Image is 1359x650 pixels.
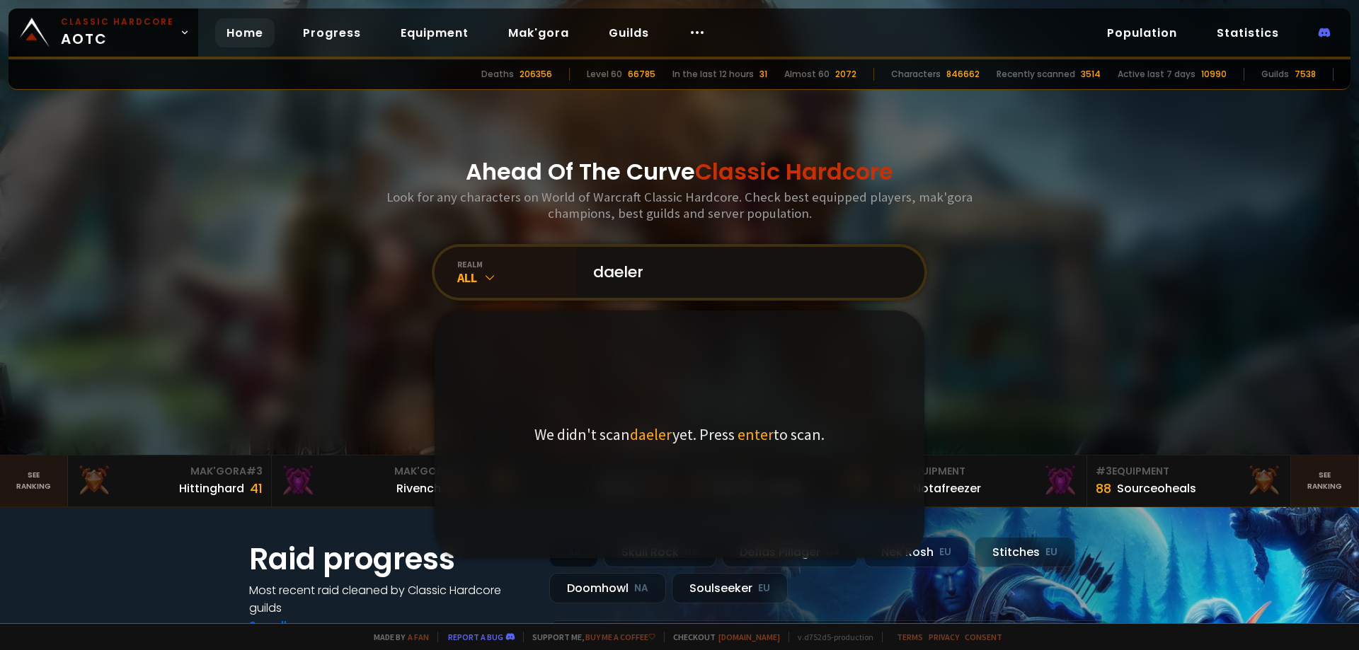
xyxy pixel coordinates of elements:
small: EU [939,545,951,559]
div: 846662 [946,68,980,81]
div: Equipment [892,464,1078,479]
a: Buy me a coffee [585,632,655,642]
h1: Ahead Of The Curve [466,155,893,189]
div: 206356 [520,68,552,81]
div: In the last 12 hours [672,68,754,81]
a: See all progress [249,617,341,634]
h3: Look for any characters on World of Warcraft Classic Hardcore. Check best equipped players, mak'g... [381,189,978,221]
a: Guilds [597,18,660,47]
a: Consent [965,632,1002,642]
span: # 3 [1096,464,1112,478]
div: 3514 [1081,68,1101,81]
span: Made by [365,632,429,642]
div: 88 [1096,479,1111,498]
small: EU [1045,545,1057,559]
a: Home [215,18,275,47]
div: Rivench [396,480,441,497]
input: Search a character... [585,247,907,298]
a: Mak'Gora#3Hittinghard41 [68,455,272,506]
span: Checkout [664,632,780,642]
div: Equipment [1096,464,1282,479]
span: Classic Hardcore [695,156,893,187]
a: [DOMAIN_NAME] [718,632,780,642]
div: Notafreezer [913,480,981,497]
a: #2Equipment88Notafreezer [883,455,1087,506]
h1: Raid progress [249,537,532,581]
div: Hittinghard [179,480,244,497]
div: Soulseeker [672,573,788,603]
small: Classic Hardcore [61,16,174,28]
a: Equipment [389,18,480,47]
small: EU [758,581,770,596]
div: 2072 [835,68,856,81]
span: # 3 [246,464,263,478]
a: Classic HardcoreAOTC [8,8,198,57]
div: 31 [759,68,767,81]
a: Population [1096,18,1188,47]
div: 7538 [1295,68,1316,81]
a: Mak'Gora#2Rivench100 [272,455,476,506]
div: Nek'Rosh [864,537,969,567]
span: AOTC [61,16,174,50]
div: Level 60 [587,68,622,81]
div: Guilds [1261,68,1289,81]
a: Statistics [1205,18,1290,47]
a: Seeranking [1291,455,1359,506]
div: All [457,269,576,286]
div: Stitches [975,537,1075,567]
div: realm [457,259,576,269]
div: 10990 [1201,68,1227,81]
a: #3Equipment88Sourceoheals [1087,455,1291,506]
div: Deaths [481,68,514,81]
div: Characters [891,68,941,81]
div: Doomhowl [549,573,666,603]
a: Progress [292,18,372,47]
h4: Most recent raid cleaned by Classic Hardcore guilds [249,581,532,617]
div: 41 [250,479,263,498]
span: enter [738,424,774,444]
span: v. d752d5 - production [789,632,873,642]
div: Active last 7 days [1118,68,1195,81]
a: Privacy [929,632,959,642]
a: Mak'gora [497,18,580,47]
div: Mak'Gora [76,464,263,479]
a: a fan [408,632,429,642]
div: Recently scanned [997,68,1075,81]
span: daeler [630,424,672,444]
div: Mak'Gora [280,464,466,479]
div: Sourceoheals [1117,480,1196,497]
span: Support me, [523,632,655,642]
a: Report a bug [448,632,503,642]
p: We didn't scan yet. Press to scan. [534,424,825,444]
div: 66785 [628,68,655,81]
small: NA [634,581,648,596]
div: Almost 60 [784,68,830,81]
a: Terms [897,632,923,642]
